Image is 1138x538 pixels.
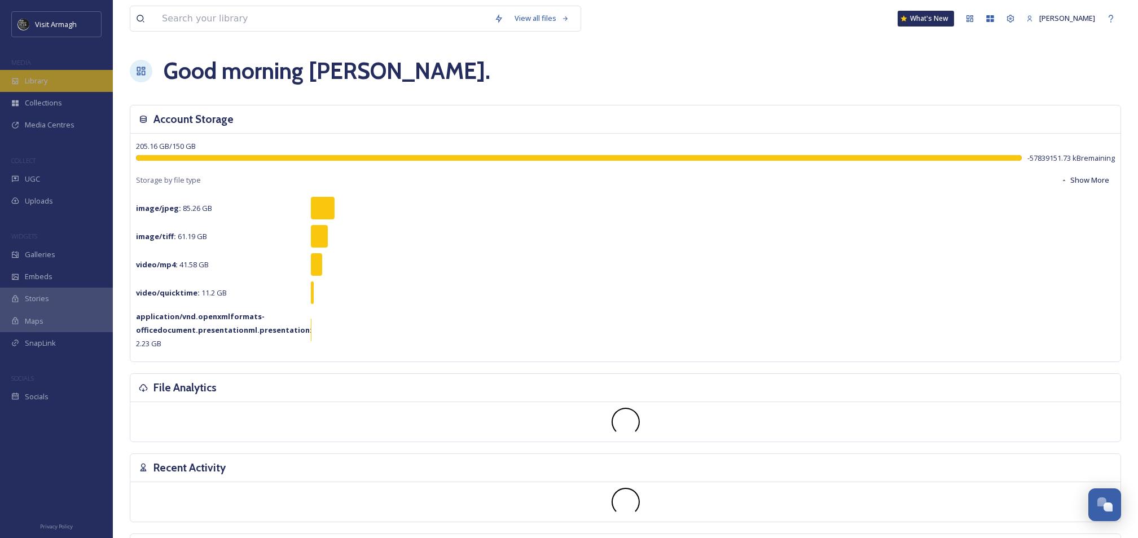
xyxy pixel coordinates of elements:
[25,98,62,108] span: Collections
[11,156,36,165] span: COLLECT
[136,203,181,213] strong: image/jpeg :
[136,231,207,241] span: 61.19 GB
[136,311,312,335] strong: application/vnd.openxmlformats-officedocument.presentationml.presentation :
[136,231,176,241] strong: image/tiff :
[11,58,31,67] span: MEDIA
[25,293,49,304] span: Stories
[25,120,74,130] span: Media Centres
[25,338,56,349] span: SnapLink
[40,523,73,530] span: Privacy Policy
[153,460,226,476] h3: Recent Activity
[156,6,489,31] input: Search your library
[136,141,196,151] span: 205.16 GB / 150 GB
[35,19,77,29] span: Visit Armagh
[136,288,227,298] span: 11.2 GB
[25,391,49,402] span: Socials
[1088,488,1121,521] button: Open Chat
[1039,13,1095,23] span: [PERSON_NAME]
[136,259,209,270] span: 41.58 GB
[136,175,201,186] span: Storage by file type
[18,19,29,30] img: THE-FIRST-PLACE-VISIT-ARMAGH.COM-BLACK.jpg
[136,311,312,349] span: 2.23 GB
[11,374,34,382] span: SOCIALS
[25,271,52,282] span: Embeds
[898,11,954,27] a: What's New
[25,249,55,260] span: Galleries
[153,380,217,396] h3: File Analytics
[25,196,53,206] span: Uploads
[164,54,490,88] h1: Good morning [PERSON_NAME] .
[136,259,178,270] strong: video/mp4 :
[136,203,212,213] span: 85.26 GB
[1021,7,1101,29] a: [PERSON_NAME]
[1027,153,1115,164] span: -57839151.73 kB remaining
[25,76,47,86] span: Library
[1055,169,1115,191] button: Show More
[136,288,200,298] strong: video/quicktime :
[25,316,43,327] span: Maps
[509,7,575,29] a: View all files
[153,111,234,127] h3: Account Storage
[11,232,37,240] span: WIDGETS
[25,174,40,184] span: UGC
[40,519,73,532] a: Privacy Policy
